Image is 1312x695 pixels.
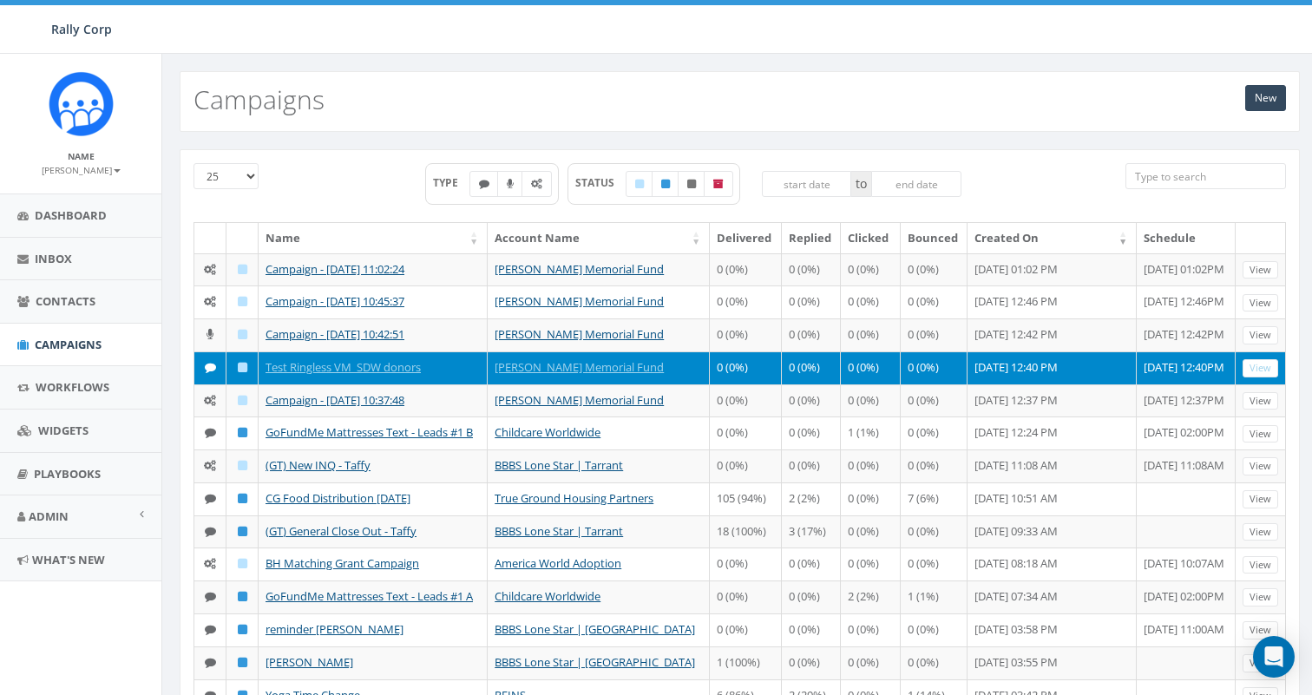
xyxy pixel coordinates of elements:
[762,171,852,197] input: start date
[782,318,841,351] td: 0 (0%)
[1243,359,1278,377] a: View
[68,150,95,162] small: Name
[901,646,968,679] td: 0 (0%)
[238,264,247,275] i: Draft
[1243,490,1278,508] a: View
[1137,285,1236,318] td: [DATE] 12:46PM
[661,179,670,189] i: Published
[1243,425,1278,443] a: View
[1243,261,1278,279] a: View
[238,296,247,307] i: Draft
[495,326,664,342] a: [PERSON_NAME] Memorial Fund
[782,449,841,482] td: 0 (0%)
[207,329,213,340] i: Ringless Voice Mail
[205,591,216,602] i: Text SMS
[1137,613,1236,646] td: [DATE] 11:00AM
[522,171,552,197] label: Automated Message
[782,482,841,515] td: 2 (2%)
[901,482,968,515] td: 7 (6%)
[238,624,247,635] i: Published
[1243,556,1278,574] a: View
[841,449,901,482] td: 0 (0%)
[238,329,247,340] i: Draft
[678,171,705,197] label: Unpublished
[841,515,901,548] td: 0 (0%)
[871,171,961,197] input: end date
[575,175,626,190] span: STATUS
[259,223,488,253] th: Name: activate to sort column ascending
[204,395,216,406] i: Automated Message
[238,657,247,668] i: Published
[205,362,216,373] i: Text SMS
[710,318,782,351] td: 0 (0%)
[205,624,216,635] i: Text SMS
[266,326,404,342] a: Campaign - [DATE] 10:42:51
[1137,580,1236,613] td: [DATE] 02:00PM
[710,351,782,384] td: 0 (0%)
[710,515,782,548] td: 18 (100%)
[901,351,968,384] td: 0 (0%)
[841,318,901,351] td: 0 (0%)
[841,646,901,679] td: 0 (0%)
[841,482,901,515] td: 0 (0%)
[968,482,1137,515] td: [DATE] 10:51 AM
[205,427,216,438] i: Text SMS
[652,171,679,197] label: Published
[35,337,102,352] span: Campaigns
[901,416,968,449] td: 0 (0%)
[901,253,968,286] td: 0 (0%)
[1243,457,1278,475] a: View
[841,223,901,253] th: Clicked
[968,318,1137,351] td: [DATE] 12:42 PM
[782,351,841,384] td: 0 (0%)
[841,351,901,384] td: 0 (0%)
[238,526,247,537] i: Published
[497,171,523,197] label: Ringless Voice Mail
[841,285,901,318] td: 0 (0%)
[710,384,782,417] td: 0 (0%)
[968,351,1137,384] td: [DATE] 12:40 PM
[1245,85,1286,111] a: New
[266,588,473,604] a: GoFundMe Mattresses Text - Leads #1 A
[1243,392,1278,410] a: View
[1243,654,1278,672] a: View
[488,223,710,253] th: Account Name: activate to sort column ascending
[51,21,112,37] span: Rally Corp
[495,457,623,473] a: BBBS Lone Star | Tarrant
[205,493,216,504] i: Text SMS
[205,526,216,537] i: Text SMS
[1243,294,1278,312] a: View
[782,646,841,679] td: 0 (0%)
[968,613,1137,646] td: [DATE] 03:58 PM
[1125,163,1286,189] input: Type to search
[901,285,968,318] td: 0 (0%)
[841,384,901,417] td: 0 (0%)
[266,359,421,375] a: Test Ringless VM_SDW donors
[531,179,542,189] i: Automated Message
[266,293,404,309] a: Campaign - [DATE] 10:45:37
[266,523,417,539] a: (GT) General Close Out - Taffy
[495,588,600,604] a: Childcare Worldwide
[968,223,1137,253] th: Created On: activate to sort column ascending
[205,657,216,668] i: Text SMS
[266,392,404,408] a: Campaign - [DATE] 10:37:48
[238,460,247,471] i: Draft
[635,179,644,189] i: Draft
[1243,621,1278,639] a: View
[901,547,968,580] td: 0 (0%)
[782,515,841,548] td: 3 (17%)
[1137,416,1236,449] td: [DATE] 02:00PM
[266,654,353,670] a: [PERSON_NAME]
[841,253,901,286] td: 0 (0%)
[42,161,121,177] a: [PERSON_NAME]
[507,179,514,189] i: Ringless Voice Mail
[687,179,696,189] i: Unpublished
[36,379,109,395] span: Workflows
[841,547,901,580] td: 0 (0%)
[35,207,107,223] span: Dashboard
[968,547,1137,580] td: [DATE] 08:18 AM
[495,424,600,440] a: Childcare Worldwide
[1137,384,1236,417] td: [DATE] 12:37PM
[901,515,968,548] td: 0 (0%)
[710,547,782,580] td: 0 (0%)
